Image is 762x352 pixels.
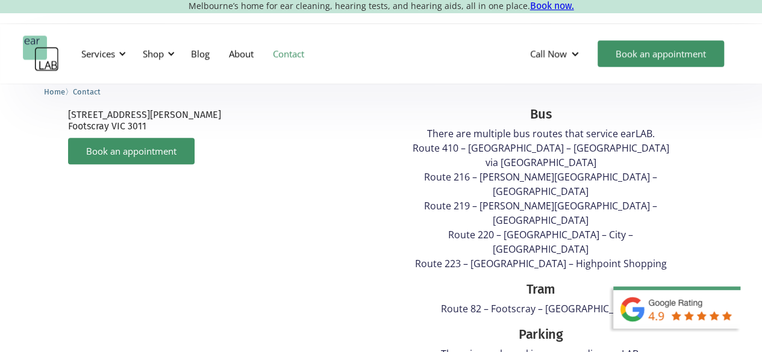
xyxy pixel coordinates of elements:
[44,85,73,98] li: 〉
[68,109,375,132] p: [STREET_ADDRESS][PERSON_NAME] Footscray VIC 3011
[143,48,164,60] div: Shop
[73,87,101,96] span: Contact
[598,40,724,67] a: Book an appointment
[520,36,592,72] div: Call Now
[81,48,115,60] div: Services
[530,48,567,60] div: Call Now
[219,36,263,71] a: About
[68,138,195,164] a: Book an appointment
[136,36,178,72] div: Shop
[407,280,675,299] div: Tram
[181,36,219,71] a: Blog
[23,36,59,72] a: home
[74,36,130,72] div: Services
[407,105,675,124] div: Bus
[407,325,675,344] div: Parking
[407,126,675,271] p: There are multiple bus routes that service earLAB. Route 410 – [GEOGRAPHIC_DATA] – [GEOGRAPHIC_DA...
[44,85,65,97] a: Home
[407,301,675,316] p: Route 82 – Footscray – [GEOGRAPHIC_DATA]
[44,87,65,96] span: Home
[73,85,101,97] a: Contact
[263,36,314,71] a: Contact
